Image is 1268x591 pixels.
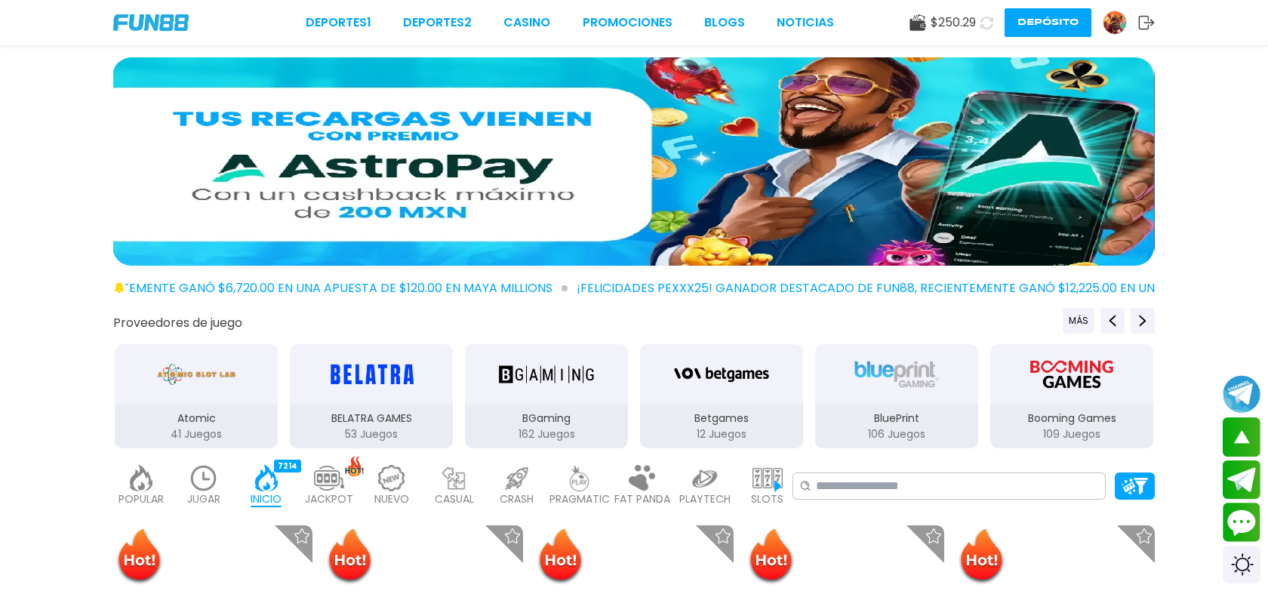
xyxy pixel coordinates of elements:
[274,460,301,472] div: 7214
[990,411,1153,426] p: Booming Games
[984,343,1159,450] button: Booming Games
[1100,308,1125,334] button: Previous providers
[627,465,657,491] img: fat_panda_light.webp
[502,465,532,491] img: crash_light.webp
[1223,546,1260,583] div: Switch theme
[126,465,156,491] img: popular_light.webp
[1005,8,1091,37] button: Depósito
[109,343,284,450] button: Atomic
[284,343,459,450] button: BELATRA GAMES
[465,411,628,426] p: BGaming
[314,465,344,491] img: jackpot_light.webp
[503,14,550,32] a: CASINO
[465,426,628,442] p: 162 Juegos
[1103,11,1138,35] a: Avatar
[1223,503,1260,542] button: Contact customer service
[640,426,803,442] p: 12 Juegos
[113,14,189,31] img: Company Logo
[435,491,474,507] p: CASUAL
[324,353,419,396] img: BELATRA GAMES
[549,491,610,507] p: PRAGMATIC
[403,14,472,32] a: Deportes2
[1223,374,1260,414] button: Join telegram channel
[112,57,1154,266] img: 15% de cash back pagando con AstroPay
[459,343,634,450] button: BGaming
[500,491,534,507] p: CRASH
[113,315,242,331] button: Proveedores de juego
[290,411,453,426] p: BELATRA GAMES
[931,14,976,32] span: $ 250.29
[634,343,809,450] button: Betgames
[115,426,278,442] p: 41 Juegos
[1024,353,1119,396] img: Booming Games
[614,491,670,507] p: FAT PANDA
[499,353,594,396] img: BGaming
[118,491,164,507] p: POPULAR
[290,426,453,442] p: 53 Juegos
[751,491,783,507] p: SLOTS
[674,353,769,396] img: Betgames
[251,465,282,491] img: home_active.webp
[325,527,374,586] img: Hot
[990,426,1153,442] p: 109 Juegos
[1103,11,1126,34] img: Avatar
[565,465,595,491] img: pragmatic_light.webp
[374,491,409,507] p: NUEVO
[777,14,834,32] a: NOTICIAS
[115,411,278,426] p: Atomic
[189,465,219,491] img: recent_light.webp
[377,465,407,491] img: new_light.webp
[640,411,803,426] p: Betgames
[536,527,585,586] img: Hot
[815,411,978,426] p: BluePrint
[679,491,731,507] p: PLAYTECH
[439,465,469,491] img: casual_light.webp
[1122,478,1148,494] img: Platform Filter
[187,491,220,507] p: JUGAR
[345,456,364,476] img: hot
[583,14,672,32] a: Promociones
[815,426,978,442] p: 106 Juegos
[1223,417,1260,457] button: scroll up
[704,14,745,32] a: BLOGS
[752,465,783,491] img: slots_light.webp
[115,527,164,586] img: Hot
[1131,308,1155,334] button: Next providers
[957,527,1006,586] img: Hot
[690,465,720,491] img: playtech_light.webp
[251,491,282,507] p: INICIO
[849,353,944,396] img: BluePrint
[809,343,984,450] button: BluePrint
[154,353,239,396] img: Atomic
[305,491,353,507] p: JACKPOT
[1223,460,1260,500] button: Join telegram
[746,527,796,586] img: Hot
[1063,308,1094,334] button: Previous providers
[306,14,371,32] a: Deportes1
